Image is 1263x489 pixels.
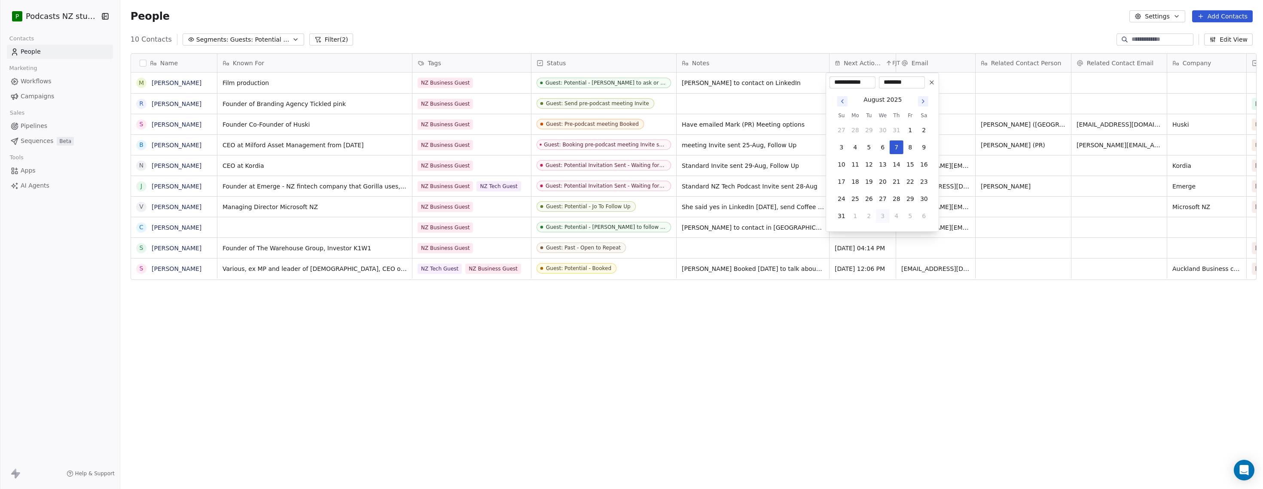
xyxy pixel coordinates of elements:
button: 13 [876,158,890,171]
button: 29 [903,192,917,206]
div: August 2025 [863,95,902,104]
button: 21 [890,175,903,188]
button: 12 [862,158,876,171]
th: Tuesday [862,111,876,120]
button: 20 [876,175,890,188]
button: 30 [917,192,931,206]
th: Saturday [917,111,931,120]
button: 3 [835,140,848,154]
th: Wednesday [876,111,890,120]
button: 31 [890,123,903,137]
button: 19 [862,175,876,188]
button: 25 [848,192,862,206]
button: 31 [835,209,848,223]
button: 2 [862,209,876,223]
th: Thursday [890,111,903,120]
button: 4 [848,140,862,154]
button: Go to next month [917,95,929,107]
button: 26 [862,192,876,206]
button: 28 [848,123,862,137]
button: 27 [876,192,890,206]
button: 4 [890,209,903,223]
button: 7 [890,140,903,154]
button: 16 [917,158,931,171]
button: 11 [848,158,862,171]
button: 5 [903,209,917,223]
button: 2 [917,123,931,137]
button: 6 [876,140,890,154]
button: 22 [903,175,917,188]
button: 10 [835,158,848,171]
button: 18 [848,175,862,188]
th: Friday [903,111,917,120]
button: 6 [917,209,931,223]
button: 1 [903,123,917,137]
button: 28 [890,192,903,206]
th: Sunday [835,111,848,120]
button: 3 [876,209,890,223]
button: 15 [903,158,917,171]
button: 5 [862,140,876,154]
button: 8 [903,140,917,154]
button: Go to previous month [836,95,848,107]
button: 9 [917,140,931,154]
button: 17 [835,175,848,188]
button: 29 [862,123,876,137]
button: 1 [848,209,862,223]
th: Monday [848,111,862,120]
button: 14 [890,158,903,171]
button: 23 [917,175,931,188]
button: 30 [876,123,890,137]
button: 27 [835,123,848,137]
button: 24 [835,192,848,206]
